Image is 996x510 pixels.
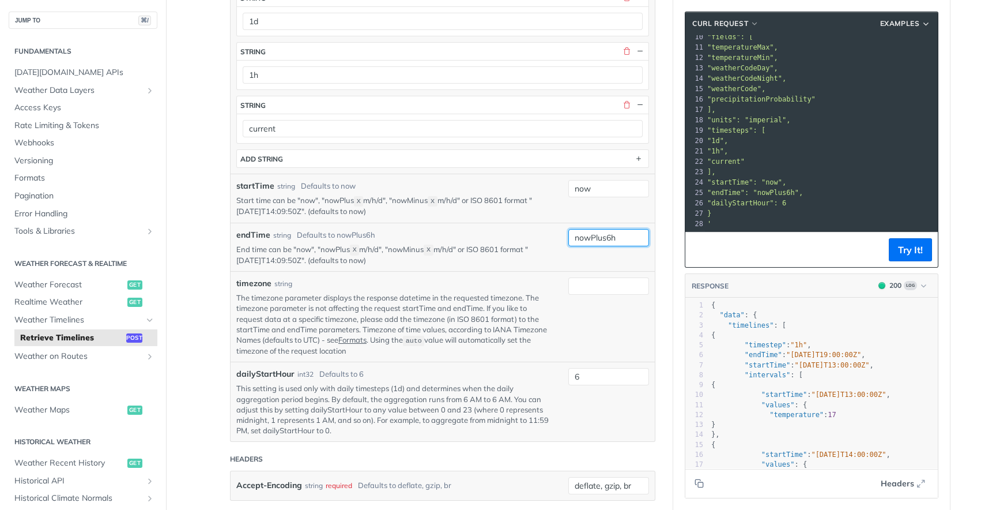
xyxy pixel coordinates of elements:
div: Defaults to 6 [319,369,364,380]
a: Historical APIShow subpages for Historical API [9,472,157,490]
span: "[DATE]T13:00:00Z" [795,361,870,369]
span: "[DATE]T14:00:00Z" [811,451,886,459]
span: : [711,411,836,419]
span: Tools & Libraries [14,226,142,237]
span: } [707,209,711,217]
a: Tools & LibrariesShow subpages for Tools & Libraries [9,223,157,240]
span: get [127,406,142,415]
div: 1 [685,301,703,310]
span: "precipitationProbability" [707,95,816,103]
span: Historical Climate Normals [14,493,142,504]
span: : , [711,391,891,399]
span: "units": "imperial", [707,116,791,124]
button: Show subpages for Historical API [145,477,154,486]
button: JUMP TO⌘/ [9,12,157,29]
a: Weather Forecastget [9,276,157,294]
span: Pagination [14,190,154,202]
span: Retrieve Timelines [20,332,123,344]
div: 6 [685,350,703,360]
button: Copy to clipboard [691,241,707,258]
span: : { [711,311,757,319]
label: timezone [236,277,271,290]
span: }, [711,430,720,438]
span: X [357,197,361,205]
button: string [237,43,648,60]
div: Defaults to now [301,181,356,192]
span: "current" [707,157,745,166]
span: 200 [878,282,885,289]
span: "temperature" [769,411,824,419]
a: Access Keys [9,99,157,117]
p: This setting is used only with daily timesteps (1d) and determines when the daily aggregation per... [236,383,551,436]
a: Pagination [9,187,157,205]
span: { [711,331,715,339]
div: string [305,477,323,494]
span: post [126,333,142,343]
div: 200 [889,280,901,291]
div: Headers [230,454,263,464]
h2: Weather Maps [9,384,157,394]
div: 26 [685,198,705,208]
div: Defaults to deflate, gzip, br [358,477,451,494]
span: [DATE][DOMAIN_NAME] APIs [14,67,154,78]
div: 11 [685,42,705,52]
div: 27 [685,208,705,219]
div: 18 [685,115,705,125]
span: Weather Data Layers [14,85,142,96]
span: Access Keys [14,102,154,114]
span: "startTime" [761,451,807,459]
span: cURL Request [692,18,748,29]
button: Hide [635,46,645,57]
div: 13 [685,420,703,430]
span: "timesteps": [ [707,126,765,134]
div: 13 [685,63,705,73]
span: "timestep" [745,341,786,349]
span: "dailyStartHour": 6 [707,199,786,207]
div: 5 [685,340,703,350]
div: 15 [685,440,703,450]
h2: Weather Forecast & realtime [9,258,157,269]
div: Defaults to nowPlus6h [297,230,375,241]
span: Weather Timelines [14,314,142,326]
a: Weather Recent Historyget [9,455,157,472]
div: 22 [685,156,705,167]
div: 16 [685,94,705,104]
a: [DATE][DOMAIN_NAME] APIs [9,64,157,81]
a: Formats [338,335,367,344]
div: 11 [685,400,703,410]
button: Copy to clipboard [691,475,707,492]
span: Realtime Weather [14,297,124,308]
span: "startTime" [745,361,790,369]
div: 14 [685,73,705,84]
span: X [431,197,435,205]
a: Weather Mapsget [9,402,157,419]
span: { [711,441,715,449]
div: 9 [685,380,703,390]
div: 24 [685,177,705,187]
span: Rate Limiting & Tokens [14,120,154,132]
p: Start time can be "now", "nowPlus m/h/d", "nowMinus m/h/d" or ISO 8601 format "[DATE]T14:09:50Z".... [236,195,551,217]
span: ], [707,168,715,176]
button: Delete [621,46,632,57]
span: : [ [711,321,786,329]
button: Show subpages for Tools & Libraries [145,227,154,236]
span: Weather on Routes [14,351,142,362]
button: 200200Log [873,280,932,291]
button: Examples [876,18,935,29]
p: The timezone parameter displays the response datetime in the requested timezone. The timezone par... [236,292,551,356]
a: Weather on RoutesShow subpages for Weather on Routes [9,348,157,365]
div: 8 [685,370,703,380]
div: 23 [685,167,705,177]
button: Try It! [889,238,932,261]
span: X [427,246,431,254]
div: string [274,279,292,289]
span: { [711,381,715,389]
span: ], [707,106,715,114]
span: "startTime": "now", [707,178,786,186]
span: Formats [14,172,154,184]
span: : , [711,351,865,359]
span: } [711,421,715,429]
button: Show subpages for Weather on Routes [145,352,154,361]
span: ⌘/ [138,16,151,25]
span: get [127,280,142,290]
